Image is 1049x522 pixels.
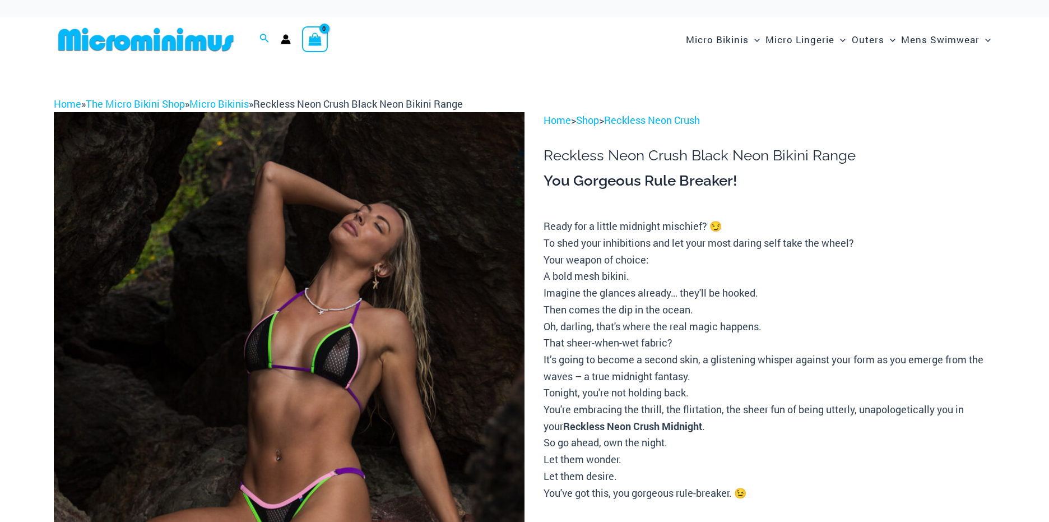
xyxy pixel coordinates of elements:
span: Micro Lingerie [765,25,834,54]
h3: You Gorgeous Rule Breaker! [544,172,995,191]
span: Menu Toggle [749,25,760,54]
span: Outers [852,25,884,54]
a: Micro BikinisMenu ToggleMenu Toggle [683,22,763,57]
b: Reckless Neon Crush Midnight [563,419,702,433]
span: » » » [54,97,463,110]
a: Shop [576,113,599,127]
a: Home [544,113,571,127]
a: View Shopping Cart, empty [302,26,328,52]
a: OutersMenu ToggleMenu Toggle [849,22,898,57]
a: Mens SwimwearMenu ToggleMenu Toggle [898,22,994,57]
h1: Reckless Neon Crush Black Neon Bikini Range [544,147,995,164]
span: Reckless Neon Crush Black Neon Bikini Range [253,97,463,110]
a: The Micro Bikini Shop [86,97,185,110]
a: Micro LingerieMenu ToggleMenu Toggle [763,22,848,57]
p: > > [544,112,995,129]
span: Menu Toggle [980,25,991,54]
span: Menu Toggle [834,25,846,54]
a: Search icon link [259,32,270,47]
a: Home [54,97,81,110]
p: Ready for a little midnight mischief? 😏 To shed your inhibitions and let your most daring self ta... [544,218,995,501]
a: Reckless Neon Crush [604,113,700,127]
span: Menu Toggle [884,25,895,54]
span: Micro Bikinis [686,25,749,54]
img: MM SHOP LOGO FLAT [54,27,238,52]
a: Micro Bikinis [189,97,249,110]
a: Account icon link [281,34,291,44]
nav: Site Navigation [681,21,995,58]
span: Mens Swimwear [901,25,980,54]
